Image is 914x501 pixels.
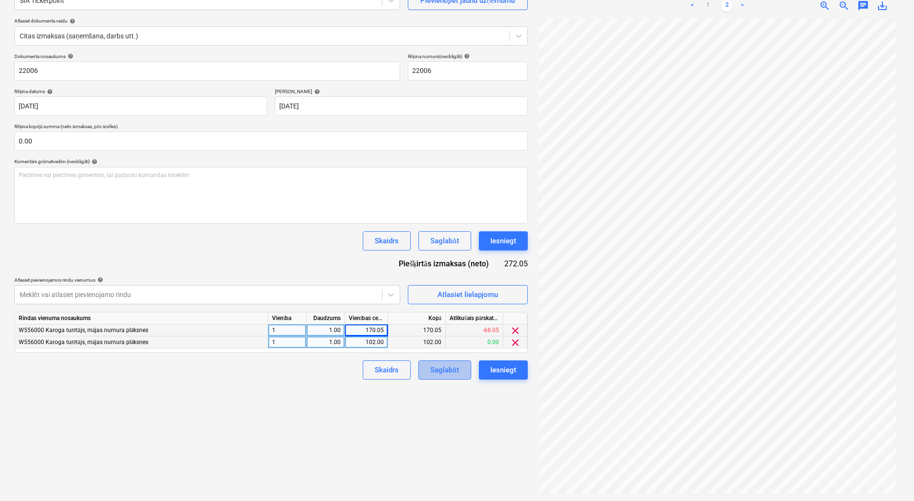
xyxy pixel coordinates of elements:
[408,285,528,304] button: Atlasiet lielapjomu
[14,96,267,116] input: Rēķina datums nav norādīts
[388,324,446,336] div: 170.05
[90,159,97,165] span: help
[504,258,528,269] div: 272.05
[275,96,528,116] input: Izpildes datums nav norādīts
[866,455,914,501] iframe: Chat Widget
[14,88,267,95] div: Rēķina datums
[268,312,307,324] div: Vienība
[391,258,504,269] div: Piešķirtās izmaksas (neto)
[14,277,400,283] div: Atlasiet pievienojamos rindu vienumus
[490,364,516,376] div: Iesniegt
[14,53,400,60] div: Dokumenta nosaukums
[14,158,528,165] div: Komentārs grāmatvedim (neobligāti)
[15,312,268,324] div: Rindas vienuma nosaukums
[446,312,503,324] div: Atlikušais pārskatītais budžets
[388,336,446,348] div: 102.00
[388,312,446,324] div: Kopā
[312,89,320,95] span: help
[14,18,528,24] div: Atlasiet dokumenta veidu
[345,312,388,324] div: Vienības cena
[418,231,471,250] button: Saglabāt
[510,337,521,348] span: clear
[14,131,528,151] input: Rēķina kopējā summa (neto izmaksas, pēc izvēles)
[430,235,459,247] div: Saglabāt
[479,231,528,250] button: Iesniegt
[363,231,411,250] button: Skaidrs
[14,123,528,131] p: Rēķina kopējā summa (neto izmaksas, pēc izvēles)
[95,277,103,283] span: help
[462,53,470,59] span: help
[446,324,503,336] div: -68.05
[446,336,503,348] div: 0.00
[479,360,528,380] button: Iesniegt
[19,327,148,334] span: W556000 Karoga turētājs, mājas numura plāksnes
[268,336,307,348] div: 1
[375,364,399,376] div: Skaidrs
[438,288,498,301] div: Atlasiet lielapjomu
[510,325,521,336] span: clear
[430,364,459,376] div: Saglabāt
[490,235,516,247] div: Iesniegt
[14,61,400,81] input: Dokumenta nosaukums
[349,336,384,348] div: 102.00
[19,339,148,346] span: W556000 Karoga turētājs, mājas numura plāksnes
[349,324,384,336] div: 170.05
[310,336,341,348] div: 1.00
[275,88,528,95] div: [PERSON_NAME]
[268,324,307,336] div: 1
[307,312,345,324] div: Daudzums
[45,89,53,95] span: help
[310,324,341,336] div: 1.00
[68,18,75,24] span: help
[375,235,399,247] div: Skaidrs
[66,53,73,59] span: help
[363,360,411,380] button: Skaidrs
[418,360,471,380] button: Saglabāt
[408,61,528,81] input: Rēķina numurs
[408,53,528,60] div: Rēķina numurs (neobligāti)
